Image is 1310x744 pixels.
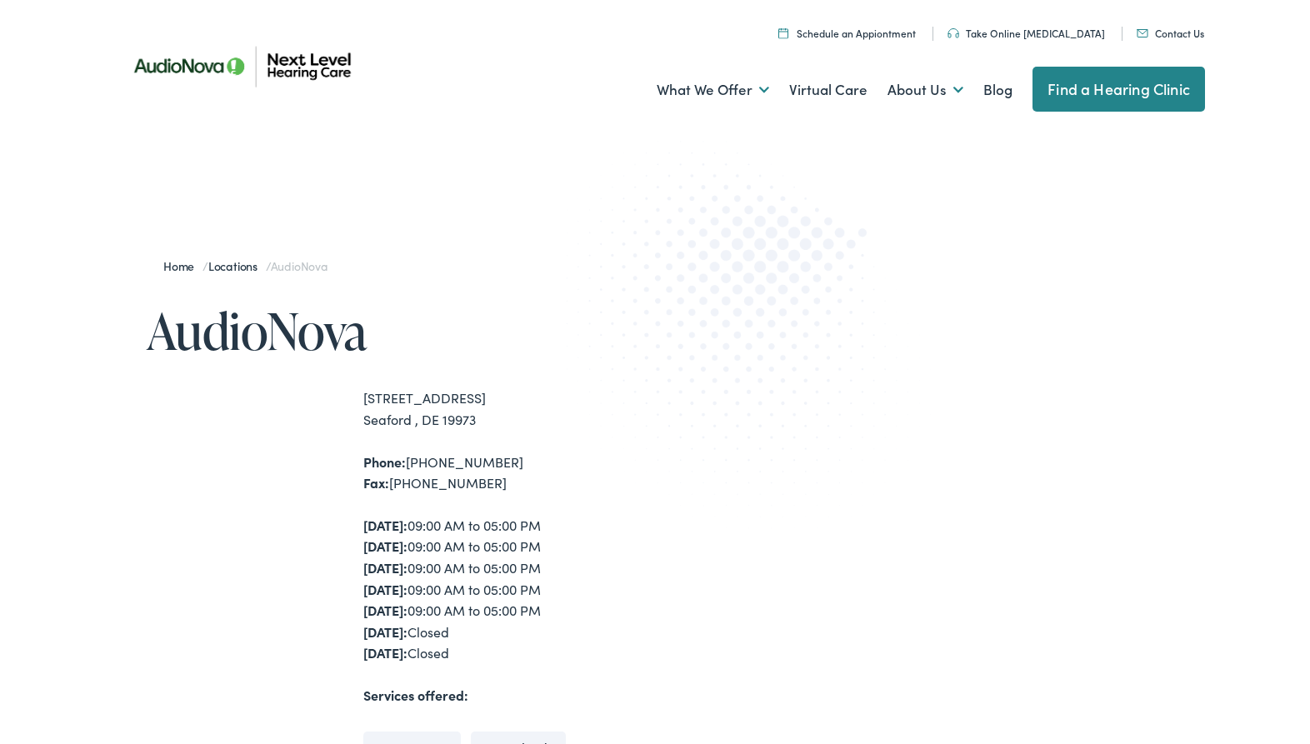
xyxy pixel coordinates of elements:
div: [PHONE_NUMBER] [PHONE_NUMBER] [363,452,655,494]
a: Schedule an Appiontment [778,26,916,40]
a: Home [163,257,202,274]
strong: Phone: [363,452,406,471]
span: AudioNova [271,257,327,274]
a: Locations [208,257,266,274]
strong: [DATE]: [363,601,407,619]
span: / / [163,257,327,274]
a: Virtual Care [789,59,867,121]
a: Blog [983,59,1012,121]
a: Contact Us [1137,26,1204,40]
img: Calendar icon representing the ability to schedule a hearing test or hearing aid appointment at N... [778,27,788,38]
strong: [DATE]: [363,622,407,641]
strong: [DATE]: [363,643,407,662]
img: An icon representing mail communication is presented in a unique teal color. [1137,29,1148,37]
h1: AudioNova [147,303,655,358]
a: About Us [887,59,963,121]
strong: [DATE]: [363,558,407,577]
strong: [DATE]: [363,516,407,534]
img: An icon symbolizing headphones, colored in teal, suggests audio-related services or features. [947,28,959,38]
strong: [DATE]: [363,580,407,598]
strong: Services offered: [363,686,468,704]
strong: Fax: [363,473,389,492]
a: Take Online [MEDICAL_DATA] [947,26,1105,40]
a: What We Offer [657,59,769,121]
div: [STREET_ADDRESS] Seaford , DE 19973 [363,387,655,430]
strong: [DATE]: [363,537,407,555]
div: 09:00 AM to 05:00 PM 09:00 AM to 05:00 PM 09:00 AM to 05:00 PM 09:00 AM to 05:00 PM 09:00 AM to 0... [363,515,655,664]
a: Find a Hearing Clinic [1032,67,1205,112]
